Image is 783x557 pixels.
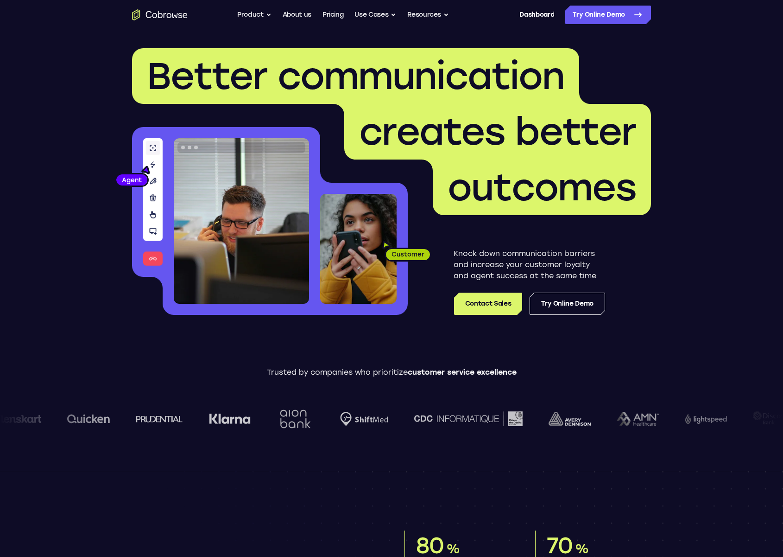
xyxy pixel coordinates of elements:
img: avery-dennison [546,412,588,426]
img: A customer support agent talking on the phone [174,138,309,304]
img: AMN Healthcare [614,412,657,426]
img: Shiftmed [338,412,386,426]
button: Resources [407,6,449,24]
a: Try Online Demo [565,6,651,24]
img: Klarna [207,413,248,424]
span: Better communication [147,54,564,98]
img: CDC Informatique [412,411,520,426]
button: Product [237,6,272,24]
a: Try Online Demo [530,293,605,315]
span: % [446,541,460,557]
a: About us [283,6,311,24]
button: Use Cases [354,6,396,24]
span: customer service excellence [408,368,517,377]
img: Aion Bank [274,400,312,438]
span: creates better [359,109,636,154]
span: % [575,541,588,557]
a: Dashboard [519,6,554,24]
p: Knock down communication barriers and increase your customer loyalty and agent success at the sam... [454,248,605,282]
span: outcomes [448,165,636,210]
a: Pricing [322,6,344,24]
a: Go to the home page [132,9,188,20]
img: prudential [134,415,181,423]
img: A customer holding their phone [320,194,397,304]
a: Contact Sales [454,293,522,315]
